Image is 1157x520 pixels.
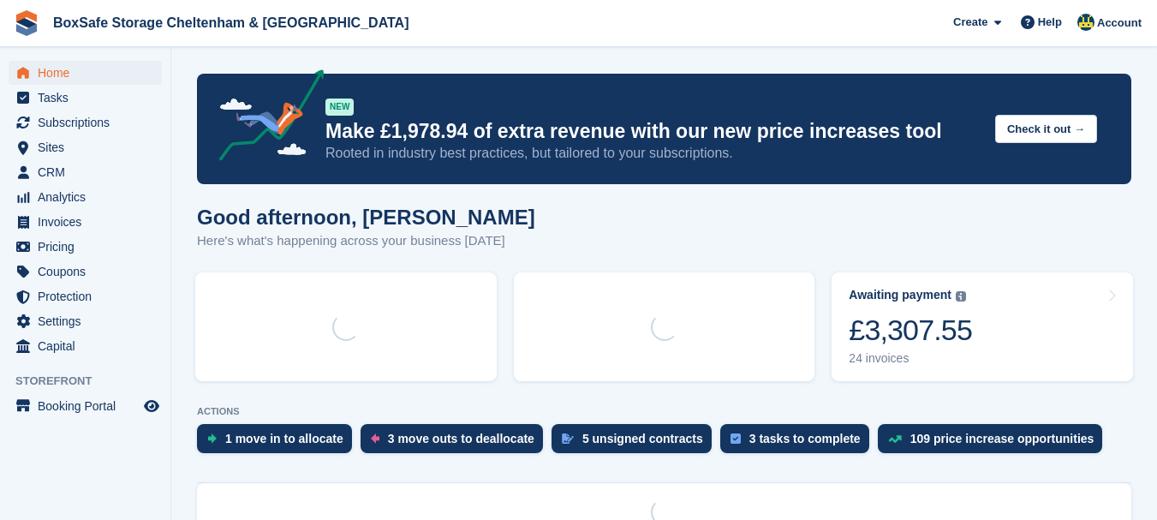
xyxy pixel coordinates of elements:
[9,309,162,333] a: menu
[325,119,981,144] p: Make £1,978.94 of extra revenue with our new price increases tool
[9,235,162,259] a: menu
[953,14,987,31] span: Create
[9,61,162,85] a: menu
[956,291,966,302] img: icon-info-grey-7440780725fd019a000dd9b08b2336e03edf1995a4989e88bcd33f0948082b44.svg
[888,435,902,443] img: price_increase_opportunities-93ffe204e8149a01c8c9dc8f82e8f89637d9d84a8eef4429ea346261dce0b2c0.svg
[38,210,140,234] span: Invoices
[38,86,140,110] span: Tasks
[38,185,140,209] span: Analytics
[1077,14,1094,31] img: Kim Virabi
[207,433,217,444] img: move_ins_to_allocate_icon-fdf77a2bb77ea45bf5b3d319d69a93e2d87916cf1d5bf7949dd705db3b84f3ca.svg
[731,433,741,444] img: task-75834270c22a3079a89374b754ae025e5fb1db73e45f91037f5363f120a921f8.svg
[388,432,534,445] div: 3 move outs to deallocate
[9,394,162,418] a: menu
[9,260,162,284] a: menu
[197,424,361,462] a: 1 move in to allocate
[832,272,1133,381] a: Awaiting payment £3,307.55 24 invoices
[9,160,162,184] a: menu
[38,235,140,259] span: Pricing
[720,424,878,462] a: 3 tasks to complete
[14,10,39,36] img: stora-icon-8386f47178a22dfd0bd8f6a31ec36ba5ce8667c1dd55bd0f319d3a0aa187defe.svg
[225,432,343,445] div: 1 move in to allocate
[552,424,720,462] a: 5 unsigned contracts
[46,9,415,37] a: BoxSafe Storage Cheltenham & [GEOGRAPHIC_DATA]
[141,396,162,416] a: Preview store
[849,288,951,302] div: Awaiting payment
[9,334,162,358] a: menu
[197,231,535,251] p: Here's what's happening across your business [DATE]
[1038,14,1062,31] span: Help
[325,99,354,116] div: NEW
[38,61,140,85] span: Home
[361,424,552,462] a: 3 move outs to deallocate
[849,351,972,366] div: 24 invoices
[749,432,861,445] div: 3 tasks to complete
[197,206,535,229] h1: Good afternoon, [PERSON_NAME]
[38,334,140,358] span: Capital
[197,406,1131,417] p: ACTIONS
[38,135,140,159] span: Sites
[9,86,162,110] a: menu
[582,432,703,445] div: 5 unsigned contracts
[9,135,162,159] a: menu
[205,69,325,167] img: price-adjustments-announcement-icon-8257ccfd72463d97f412b2fc003d46551f7dbcb40ab6d574587a9cd5c0d94...
[371,433,379,444] img: move_outs_to_deallocate_icon-f764333ba52eb49d3ac5e1228854f67142a1ed5810a6f6cc68b1a99e826820c5.svg
[562,433,574,444] img: contract_signature_icon-13c848040528278c33f63329250d36e43548de30e8caae1d1a13099fd9432cc5.svg
[849,313,972,348] div: £3,307.55
[9,111,162,134] a: menu
[38,309,140,333] span: Settings
[9,284,162,308] a: menu
[325,144,981,163] p: Rooted in industry best practices, but tailored to your subscriptions.
[38,394,140,418] span: Booking Portal
[9,185,162,209] a: menu
[9,210,162,234] a: menu
[38,260,140,284] span: Coupons
[15,373,170,390] span: Storefront
[878,424,1112,462] a: 109 price increase opportunities
[38,284,140,308] span: Protection
[1097,15,1142,32] span: Account
[38,160,140,184] span: CRM
[38,111,140,134] span: Subscriptions
[995,115,1097,143] button: Check it out →
[910,432,1094,445] div: 109 price increase opportunities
